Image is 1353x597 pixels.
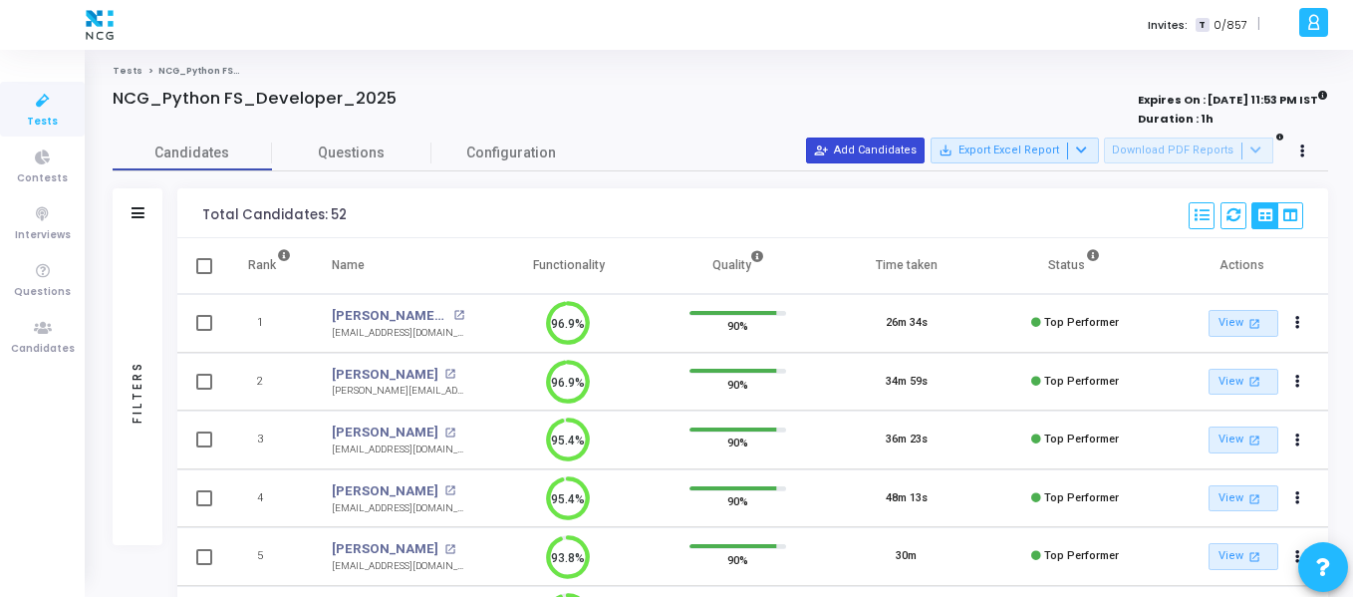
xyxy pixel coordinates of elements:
span: T [1196,18,1209,33]
td: 3 [227,411,312,469]
span: Candidates [11,341,75,358]
span: 90% [727,491,748,511]
button: Actions [1284,368,1312,396]
td: 4 [227,469,312,528]
strong: Expires On : [DATE] 11:53 PM IST [1138,87,1328,109]
nav: breadcrumb [113,65,1328,78]
a: [PERSON_NAME] [332,423,438,443]
div: 34m 59s [886,374,928,391]
a: Tests [113,65,142,77]
span: | [1257,14,1260,35]
div: Time taken [876,254,938,276]
span: Top Performer [1044,491,1119,504]
button: Actions [1284,543,1312,571]
mat-icon: open_in_new [1246,432,1263,448]
div: [EMAIL_ADDRESS][DOMAIN_NAME] [332,559,464,574]
span: Configuration [466,143,556,163]
mat-icon: open_in_new [1246,315,1263,332]
th: Rank [227,238,312,294]
div: [EMAIL_ADDRESS][DOMAIN_NAME] [332,326,464,341]
img: logo [81,5,119,45]
mat-icon: open_in_new [444,485,455,496]
div: [PERSON_NAME][EMAIL_ADDRESS][DOMAIN_NAME] [332,384,464,399]
mat-icon: open_in_new [444,369,455,380]
h4: NCG_Python FS_Developer_2025 [113,89,397,109]
a: View [1209,369,1278,396]
th: Quality [654,238,822,294]
button: Export Excel Report [931,138,1099,163]
div: 26m 34s [886,315,928,332]
mat-icon: open_in_new [453,310,464,321]
span: 90% [727,316,748,336]
mat-icon: open_in_new [1246,548,1263,565]
td: 1 [227,294,312,353]
button: Actions [1284,484,1312,512]
a: [PERSON_NAME] [332,539,438,559]
mat-icon: open_in_new [444,544,455,555]
button: Actions [1284,427,1312,454]
span: Candidates [113,143,272,163]
button: Actions [1284,310,1312,338]
div: [EMAIL_ADDRESS][DOMAIN_NAME] [332,501,464,516]
th: Actions [1160,238,1328,294]
span: 0/857 [1214,17,1247,34]
a: [PERSON_NAME] E [332,306,448,326]
th: Status [990,238,1159,294]
mat-icon: person_add_alt [814,144,828,157]
span: Questions [14,284,71,301]
a: [PERSON_NAME] [332,481,438,501]
strong: Duration : 1h [1138,111,1214,127]
td: 2 [227,353,312,412]
div: View Options [1251,202,1303,229]
span: 90% [727,374,748,394]
div: [EMAIL_ADDRESS][DOMAIN_NAME] [332,443,464,457]
a: View [1209,485,1278,512]
div: 30m [896,548,917,565]
mat-icon: open_in_new [444,428,455,439]
span: NCG_Python FS_Developer_2025 [158,65,326,77]
span: Questions [272,143,431,163]
div: Name [332,254,365,276]
mat-icon: open_in_new [1246,373,1263,390]
span: 90% [727,433,748,452]
a: View [1209,427,1278,453]
span: Top Performer [1044,433,1119,446]
span: Top Performer [1044,316,1119,329]
div: 36m 23s [886,432,928,448]
label: Invites: [1148,17,1188,34]
mat-icon: save_alt [939,144,952,157]
button: Download PDF Reports [1104,138,1273,163]
mat-icon: open_in_new [1246,490,1263,507]
span: Top Performer [1044,549,1119,562]
td: 5 [227,527,312,586]
div: 48m 13s [886,490,928,507]
span: Top Performer [1044,375,1119,388]
a: [PERSON_NAME] [332,365,438,385]
a: View [1209,310,1278,337]
div: Total Candidates: 52 [202,207,347,223]
a: View [1209,543,1278,570]
button: Add Candidates [806,138,925,163]
span: Contests [17,170,68,187]
th: Functionality [484,238,653,294]
span: Interviews [15,227,71,244]
div: Filters [129,282,146,501]
span: 90% [727,549,748,569]
span: Tests [27,114,58,131]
